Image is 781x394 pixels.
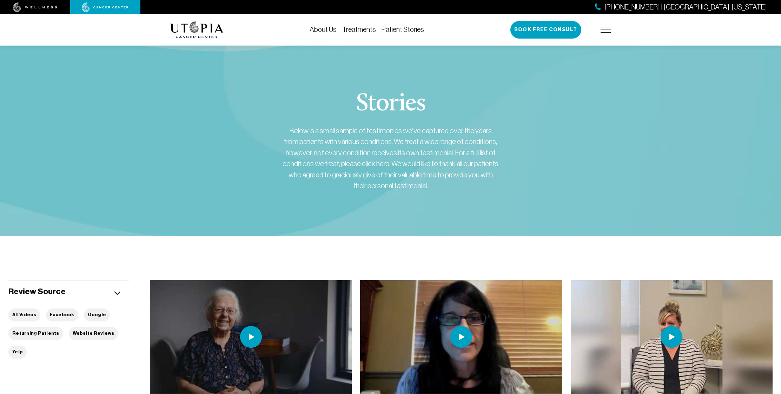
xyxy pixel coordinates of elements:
[604,2,767,12] span: [PHONE_NUMBER] | [GEOGRAPHIC_DATA], [US_STATE]
[595,2,767,12] a: [PHONE_NUMBER] | [GEOGRAPHIC_DATA], [US_STATE]
[382,26,424,33] a: Patient Stories
[170,21,223,38] img: logo
[8,308,40,321] button: All Videos
[240,326,262,348] img: play icon
[46,308,78,321] button: Facebook
[8,346,27,359] button: Yelp
[84,308,110,321] button: Google
[342,26,376,33] a: Treatments
[356,91,425,117] h1: Stories
[82,2,129,12] img: cancer center
[150,280,352,394] img: thumbnail
[282,125,499,191] div: Below is a small sample of testimonies we’ve captured over the years from patients with various c...
[510,21,581,39] button: Book Free Consult
[360,280,562,394] img: thumbnail
[450,326,472,348] img: play icon
[8,286,66,297] h5: Review Source
[571,280,773,394] img: thumbnail
[69,327,118,340] button: Website Reviews
[601,27,611,33] img: icon-hamburger
[13,2,57,12] img: wellness
[310,26,337,33] a: About Us
[8,327,63,340] button: Returning Patients
[114,291,120,295] img: icon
